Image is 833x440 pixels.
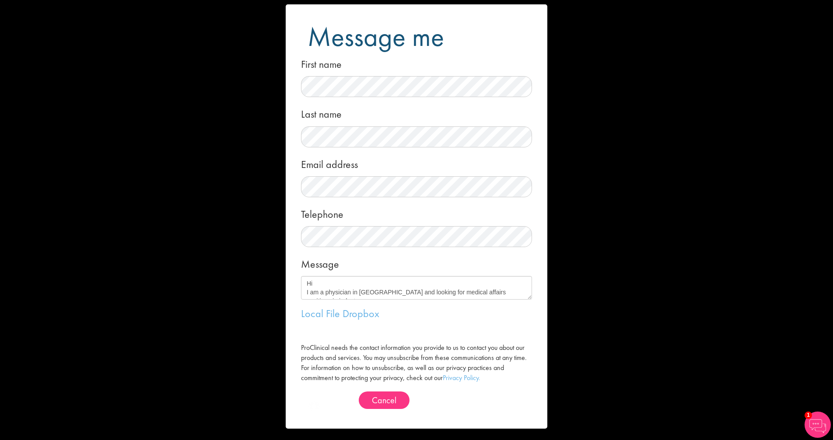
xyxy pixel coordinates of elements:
label: Telephone [301,204,343,222]
a: Local File [301,307,340,320]
a: Privacy Policy. [443,373,480,382]
label: Last name [301,104,342,122]
label: ProClinical needs the contact information you provide to us to contact you about our products and... [301,343,532,383]
a: Dropbox [343,307,379,320]
label: Message [301,254,339,272]
label: Email address [301,154,358,172]
img: Chatbot [805,412,831,438]
button: Send [301,391,356,409]
button: Cancel [359,391,409,409]
span: 1 [805,412,812,419]
span: Send [314,395,332,406]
